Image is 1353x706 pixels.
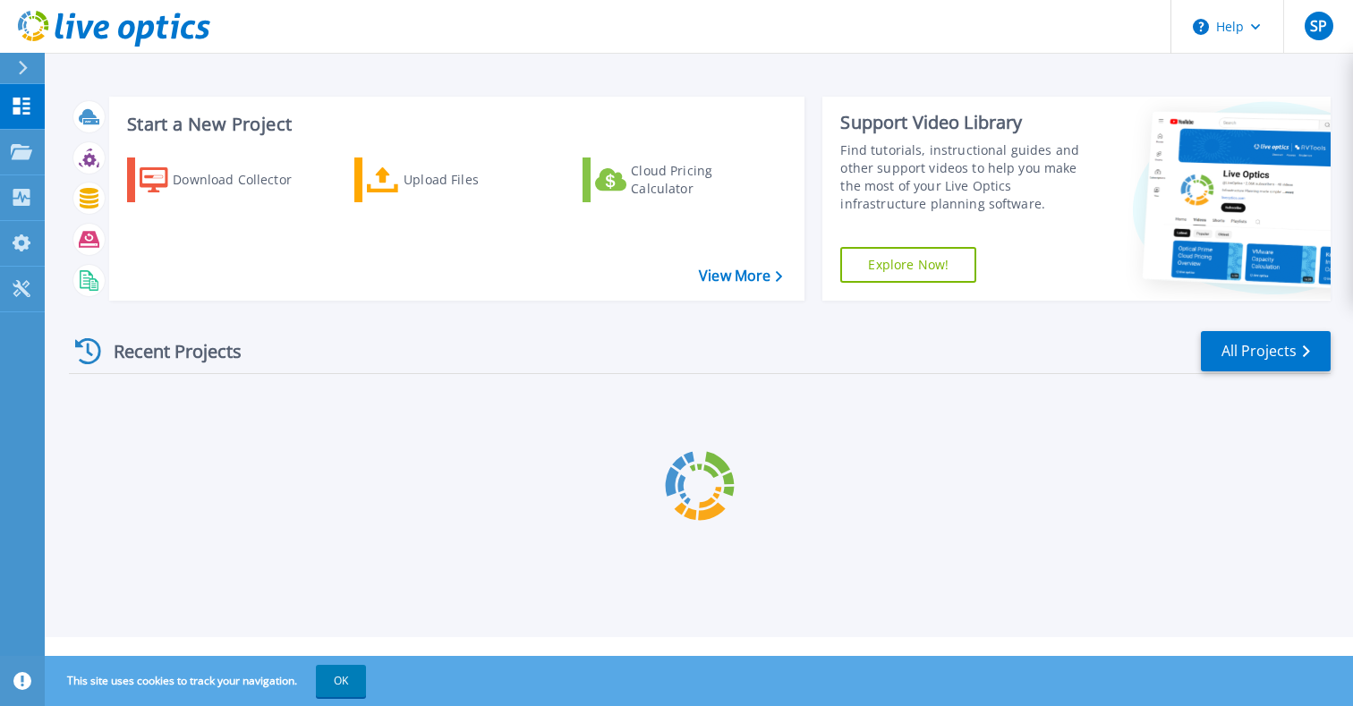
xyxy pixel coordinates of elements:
[69,329,266,373] div: Recent Projects
[840,247,976,283] a: Explore Now!
[840,141,1095,213] div: Find tutorials, instructional guides and other support videos to help you make the most of your L...
[699,268,782,285] a: View More
[840,111,1095,134] div: Support Video Library
[354,157,554,202] a: Upload Files
[49,665,366,697] span: This site uses cookies to track your navigation.
[173,162,316,198] div: Download Collector
[316,665,366,697] button: OK
[1310,19,1327,33] span: SP
[1201,331,1331,371] a: All Projects
[127,115,782,134] h3: Start a New Project
[583,157,782,202] a: Cloud Pricing Calculator
[631,162,774,198] div: Cloud Pricing Calculator
[127,157,327,202] a: Download Collector
[404,162,547,198] div: Upload Files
